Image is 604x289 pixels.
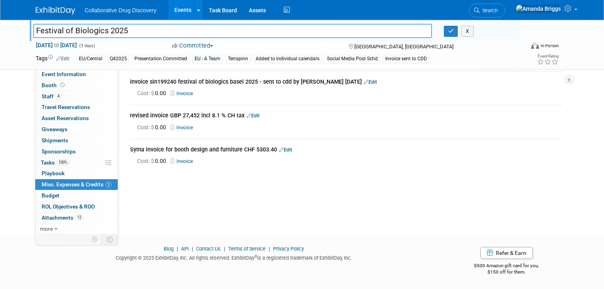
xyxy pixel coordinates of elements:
div: In-Person [540,43,559,49]
span: (3 days) [78,43,95,48]
a: Invoice [170,124,196,130]
a: Edit [364,79,377,85]
div: revised invoice GBP 27,452 incl 8.1 % CH tax [130,111,563,121]
div: invoice sin199240 festival of biologics basel 2025 - sent to cdd by [PERSON_NAME] [DATE] [130,78,563,87]
div: Added to individual calendars [253,55,322,63]
div: Syma invoice for booth design and furniture CHF 5303.40 [130,145,563,155]
div: Invoice sent to CDD [383,55,429,63]
button: X [461,26,474,37]
span: | [267,246,272,252]
span: Collaborative Drug Discovery [85,7,157,13]
a: Staff4 [35,91,118,102]
div: Presentation Committed [132,55,189,63]
a: Invoice [170,158,196,164]
span: 0.00 [137,124,169,130]
div: Copyright © 2025 ExhibitDay, Inc. All rights reserved. ExhibitDay is a registered trademark of Ex... [36,253,432,262]
span: [GEOGRAPHIC_DATA], [GEOGRAPHIC_DATA] [354,44,453,50]
span: Misc. Expenses & Credits [42,181,111,188]
div: EU/Central [76,55,105,63]
span: 0.00 [137,90,169,96]
div: $500 Amazon gift card for you, [444,257,569,276]
div: EU - A Team [192,55,223,63]
a: Privacy Policy [273,246,304,252]
span: Travel Reservations [42,104,90,110]
a: Refer & Earn [480,247,533,259]
span: Cost: $ [137,158,155,164]
a: Booth [35,80,118,91]
span: Staff [42,93,61,100]
td: Toggle Event Tabs [101,234,118,245]
img: ExhibitDay [36,7,75,15]
a: Search [469,4,505,17]
span: Playbook [42,170,65,176]
span: 100% [57,159,69,165]
a: Budget [35,190,118,201]
a: Tasks100% [35,157,118,168]
div: Event Rating [537,54,558,58]
span: more [40,226,53,232]
a: Edit [279,147,292,153]
a: Playbook [35,168,118,179]
a: more [35,224,118,234]
span: [DATE] [DATE] [36,42,77,49]
a: Shipments [35,135,118,146]
span: | [190,246,195,252]
span: Shipments [42,137,68,144]
a: Sponsorships [35,146,118,157]
span: 4 [55,93,61,99]
a: Blog [164,246,174,252]
span: | [222,246,227,252]
span: 3 [105,182,111,188]
a: Giveaways [35,124,118,135]
div: Event Format [482,41,559,53]
span: ROI, Objectives & ROO [42,203,95,210]
span: Sponsorships [42,148,76,155]
span: Attachments [42,214,83,221]
span: Cost: $ [137,124,155,130]
span: Tasks [41,159,69,166]
span: Search [480,8,498,13]
span: 12 [75,214,83,220]
a: Terms of Service [228,246,266,252]
span: to [53,42,60,48]
td: Personalize Event Tab Strip [88,234,102,245]
a: Edit [247,113,260,119]
span: Booth not reserved yet [59,82,66,88]
sup: ® [254,254,257,258]
span: Budget [42,192,59,199]
div: $150 off for them. [444,269,569,276]
a: Attachments12 [35,212,118,223]
a: Event Information [35,69,118,80]
img: Amanda Briggs [516,4,561,13]
a: Contact Us [196,246,221,252]
a: Invoice [170,90,196,96]
button: Committed [169,42,216,50]
span: Giveaways [42,126,67,132]
div: Social Media Post Schd [325,55,380,63]
span: 0.00 [137,158,169,164]
a: Asset Reservations [35,113,118,124]
div: Terrapinn [226,55,250,63]
span: Asset Reservations [42,115,89,121]
img: Format-Inperson.png [531,42,539,49]
a: Edit [56,56,69,61]
a: Misc. Expenses & Credits3 [35,179,118,190]
td: Tags [36,54,69,63]
a: Travel Reservations [35,102,118,113]
span: | [175,246,180,252]
div: Q42025 [107,55,129,63]
span: Cost: $ [137,90,155,96]
span: Event Information [42,71,86,77]
a: ROI, Objectives & ROO [35,201,118,212]
span: Booth [42,82,66,88]
a: API [181,246,189,252]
